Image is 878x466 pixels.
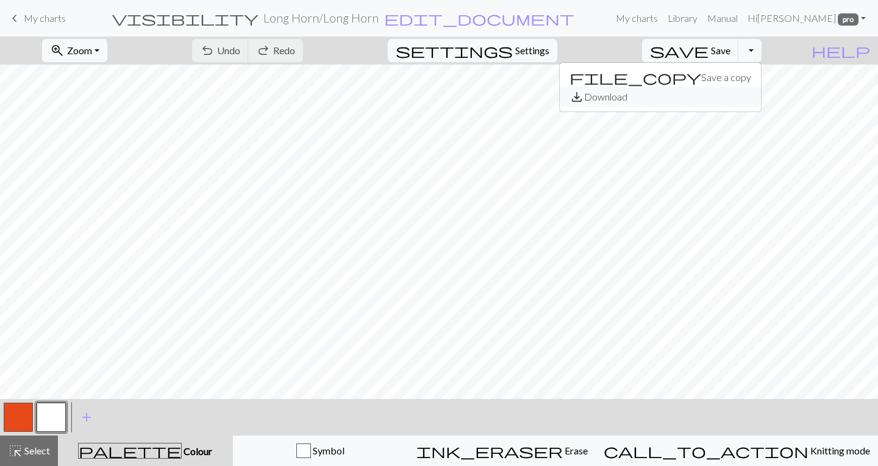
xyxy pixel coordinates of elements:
[67,44,92,56] span: Zoom
[79,409,94,426] span: add
[396,42,513,59] span: settings
[384,10,574,27] span: edit_document
[604,442,808,459] span: call_to_action
[515,43,549,58] span: Settings
[560,68,761,87] button: Save a copy
[112,10,259,27] span: visibility
[58,436,233,466] button: Colour
[611,6,663,30] a: My charts
[743,6,871,30] a: Hi[PERSON_NAME] pro
[79,442,181,459] span: palette
[396,43,513,58] i: Settings
[702,6,743,30] a: Manual
[560,87,761,107] button: Download
[838,13,858,26] span: pro
[569,69,701,86] span: file_copy
[409,436,596,466] button: Erase
[642,39,739,62] button: Save
[263,11,379,25] h2: Long Horn / Long Horn
[311,445,344,456] span: Symbol
[23,445,50,456] span: Select
[650,42,708,59] span: save
[416,442,563,459] span: ink_eraser
[808,445,870,456] span: Knitting mode
[7,8,66,29] a: My charts
[663,6,702,30] a: Library
[7,10,22,27] span: keyboard_arrow_left
[182,445,212,457] span: Colour
[563,445,588,456] span: Erase
[42,39,107,62] button: Zoom
[233,436,409,466] button: Symbol
[596,436,878,466] button: Knitting mode
[8,442,23,459] span: highlight_alt
[24,12,66,24] span: My charts
[711,44,730,56] span: Save
[569,88,584,105] span: save_alt
[50,42,65,59] span: zoom_in
[388,39,557,62] button: SettingsSettings
[812,42,870,59] span: help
